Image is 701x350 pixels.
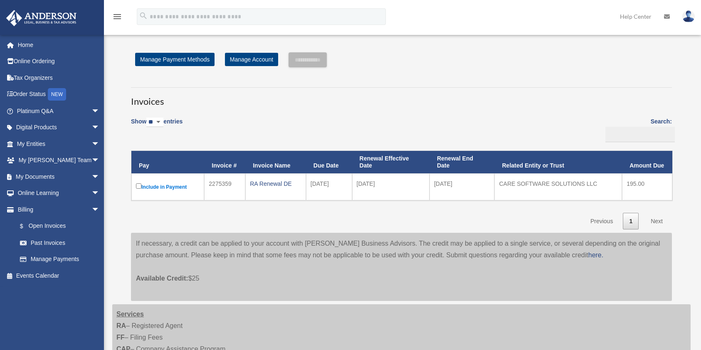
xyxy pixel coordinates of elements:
[225,53,278,66] a: Manage Account
[306,151,352,173] th: Due Date: activate to sort column ascending
[588,251,603,259] a: here.
[6,152,112,169] a: My [PERSON_NAME] Teamarrow_drop_down
[91,152,108,169] span: arrow_drop_down
[12,234,108,251] a: Past Invoices
[131,151,204,173] th: Pay: activate to sort column descending
[584,213,619,230] a: Previous
[136,275,188,282] span: Available Credit:
[6,119,112,136] a: Digital Productsarrow_drop_down
[12,218,104,235] a: $Open Invoices
[116,334,125,341] strong: FF
[136,261,667,284] p: $25
[6,103,112,119] a: Platinum Q&Aarrow_drop_down
[622,151,672,173] th: Amount Due: activate to sort column ascending
[136,182,200,192] label: Include in Payment
[352,173,429,200] td: [DATE]
[131,233,672,301] div: If necessary, a credit can be applied to your account with [PERSON_NAME] Business Advisors. The c...
[91,185,108,202] span: arrow_drop_down
[139,11,148,20] i: search
[131,116,183,136] label: Show entries
[602,116,672,142] label: Search:
[6,185,112,202] a: Online Learningarrow_drop_down
[131,87,672,108] h3: Invoices
[6,86,112,103] a: Order StatusNEW
[146,118,163,127] select: Showentries
[245,151,306,173] th: Invoice Name: activate to sort column ascending
[605,127,675,143] input: Search:
[429,151,495,173] th: Renewal End Date: activate to sort column ascending
[6,267,112,284] a: Events Calendar
[91,103,108,120] span: arrow_drop_down
[6,37,112,53] a: Home
[112,15,122,22] a: menu
[4,10,79,26] img: Anderson Advisors Platinum Portal
[116,311,144,318] strong: Services
[6,69,112,86] a: Tax Organizers
[91,168,108,185] span: arrow_drop_down
[494,151,622,173] th: Related Entity or Trust: activate to sort column ascending
[494,173,622,200] td: CARE SOFTWARE SOLUTIONS LLC
[116,322,126,329] strong: RA
[306,173,352,200] td: [DATE]
[91,201,108,218] span: arrow_drop_down
[429,173,495,200] td: [DATE]
[352,151,429,173] th: Renewal Effective Date: activate to sort column ascending
[91,119,108,136] span: arrow_drop_down
[644,213,669,230] a: Next
[91,136,108,153] span: arrow_drop_down
[6,201,108,218] a: Billingarrow_drop_down
[25,221,29,232] span: $
[135,53,215,66] a: Manage Payment Methods
[48,88,66,101] div: NEW
[112,12,122,22] i: menu
[623,213,639,230] a: 1
[6,168,112,185] a: My Documentsarrow_drop_down
[622,173,672,200] td: 195.00
[6,53,112,70] a: Online Ordering
[250,178,301,190] div: RA Renewal DE
[6,136,112,152] a: My Entitiesarrow_drop_down
[136,183,141,189] input: Include in Payment
[204,151,245,173] th: Invoice #: activate to sort column ascending
[682,10,695,22] img: User Pic
[204,173,245,200] td: 2275359
[12,251,108,268] a: Manage Payments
